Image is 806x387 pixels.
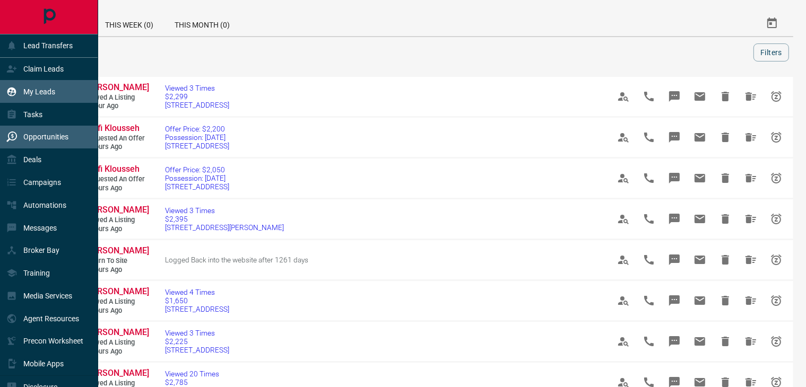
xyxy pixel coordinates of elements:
span: Hide [713,329,738,354]
span: Viewed a Listing [85,93,149,102]
a: [PERSON_NAME] [85,82,149,93]
span: Hide [713,125,738,150]
span: View Profile [611,165,636,191]
span: 1 hour ago [85,102,149,111]
span: Viewed a Listing [85,216,149,225]
a: Viewed 3 Times$2,225[STREET_ADDRESS] [165,329,229,354]
span: Call [636,125,662,150]
span: Message [662,84,687,109]
span: Message [662,329,687,354]
span: 3 hours ago [85,184,149,193]
span: Hide All from Mauricio Rojas [738,329,764,354]
span: [PERSON_NAME] [85,82,149,92]
span: Hide All from Koffi Klousseh [738,165,764,191]
span: [STREET_ADDRESS][PERSON_NAME] [165,223,284,232]
a: [PERSON_NAME] [85,327,149,338]
span: Call [636,329,662,354]
span: Viewed a Listing [85,338,149,347]
span: Snooze [764,206,789,232]
span: Message [662,165,687,191]
span: Koffi Klousseh [85,123,140,133]
span: [PERSON_NAME] [85,205,149,215]
span: [STREET_ADDRESS] [165,346,229,354]
button: Filters [753,43,789,61]
a: Viewed 3 Times$2,299[STREET_ADDRESS] [165,84,229,109]
a: Koffi Klousseh [85,164,149,175]
span: [PERSON_NAME] [85,327,149,337]
span: Hide [713,84,738,109]
a: Viewed 4 Times$1,650[STREET_ADDRESS] [165,288,229,313]
span: Email [687,125,713,150]
span: 3 hours ago [85,143,149,152]
span: [STREET_ADDRESS] [165,142,229,150]
span: Call [636,165,662,191]
span: Hide [713,165,738,191]
span: Snooze [764,125,789,150]
a: Koffi Klousseh [85,123,149,134]
span: Possession: [DATE] [165,174,229,182]
div: This Month (0) [164,11,240,36]
span: View Profile [611,125,636,150]
span: [PERSON_NAME] [85,245,149,256]
span: [STREET_ADDRESS] [165,305,229,313]
span: Message [662,247,687,272]
span: 5 hours ago [85,306,149,315]
span: 3 hours ago [85,225,149,234]
span: Hide [713,247,738,272]
span: View Profile [611,247,636,272]
span: View Profile [611,206,636,232]
span: Viewed 3 Times [165,206,284,215]
a: [PERSON_NAME] [85,286,149,297]
span: Requested an Offer [85,134,149,143]
span: Email [687,288,713,313]
span: Offer Price: $2,200 [165,125,229,133]
span: Snooze [764,165,789,191]
span: Hide All from Koffi Klousseh [738,125,764,150]
span: Offer Price: $2,050 [165,165,229,174]
span: Snooze [764,247,789,272]
span: Message [662,288,687,313]
span: [STREET_ADDRESS] [165,101,229,109]
span: Hide [713,288,738,313]
span: $2,395 [165,215,284,223]
span: View Profile [611,84,636,109]
span: View Profile [611,329,636,354]
span: $2,225 [165,337,229,346]
span: 5 hours ago [85,266,149,275]
span: [STREET_ADDRESS] [165,182,229,191]
span: View Profile [611,288,636,313]
span: Hide All from Roy Cornish [738,247,764,272]
span: Call [636,84,662,109]
span: Hide All from Scott Smith [738,84,764,109]
a: [PERSON_NAME] [85,205,149,216]
span: $1,650 [165,296,229,305]
span: Email [687,165,713,191]
a: [PERSON_NAME] [85,368,149,379]
span: Call [636,288,662,313]
span: Snooze [764,84,789,109]
span: Viewed 3 Times [165,329,229,337]
div: This Week (0) [94,11,164,36]
span: Return to Site [85,257,149,266]
a: [PERSON_NAME] [85,245,149,257]
span: Hide [713,206,738,232]
span: $2,299 [165,92,229,101]
span: Hide All from Oksana Stefinyn [738,288,764,313]
span: Call [636,206,662,232]
span: 7 hours ago [85,347,149,356]
span: Koffi Klousseh [85,164,140,174]
span: Email [687,84,713,109]
span: Email [687,329,713,354]
span: [PERSON_NAME] [85,368,149,378]
span: Snooze [764,329,789,354]
span: Message [662,206,687,232]
span: $2,785 [165,378,284,386]
span: Hide All from Revathi Nair [738,206,764,232]
button: Select Date Range [759,11,785,36]
span: Viewed 4 Times [165,288,229,296]
span: Viewed 20 Times [165,370,284,378]
span: Logged Back into the website after 1261 days [165,256,308,264]
span: Snooze [764,288,789,313]
a: Offer Price: $2,050Possession: [DATE][STREET_ADDRESS] [165,165,229,191]
span: Call [636,247,662,272]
